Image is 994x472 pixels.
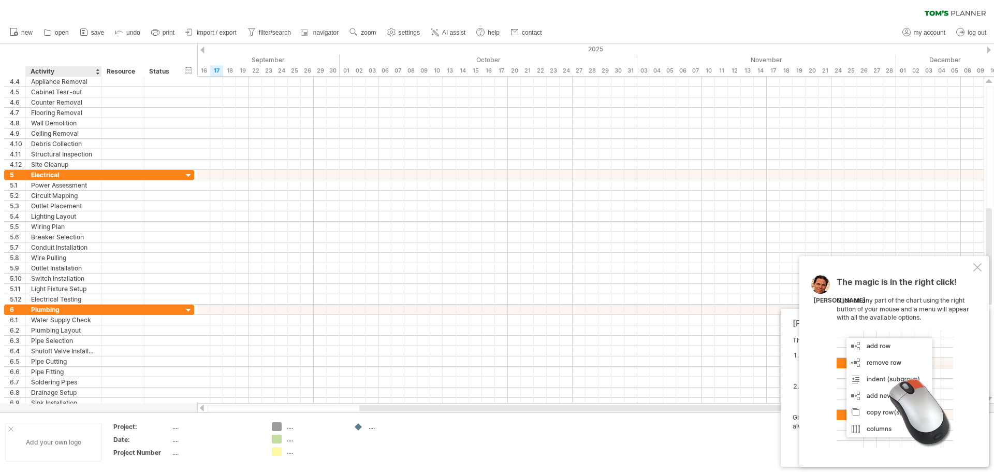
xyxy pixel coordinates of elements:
div: Water Supply Check [31,315,96,325]
div: Thursday, 4 December 2025 [935,65,948,76]
div: Shutoff Valve Installation [31,346,96,356]
div: Plumbing Layout [31,325,96,335]
span: import / export [197,29,237,36]
div: Soldering Pipes [31,377,96,387]
div: Monday, 27 October 2025 [573,65,586,76]
div: Breaker Selection [31,232,96,242]
span: AI assist [442,29,465,36]
div: Wednesday, 15 October 2025 [469,65,482,76]
div: .... [172,435,259,444]
div: Pipe Selection [31,336,96,346]
div: Tuesday, 4 November 2025 [650,65,663,76]
div: Wednesday, 29 October 2025 [598,65,611,76]
div: Outlet Installation [31,263,96,273]
div: 6.1 [10,315,25,325]
a: print [149,26,178,39]
div: Flooring Removal [31,108,96,118]
a: open [41,26,72,39]
div: Cabinet Tear-out [31,87,96,97]
a: AI assist [428,26,469,39]
div: 5.12 [10,294,25,304]
div: Click on any part of the chart using the right button of your mouse and a menu will appear with a... [837,278,971,448]
div: Monday, 29 September 2025 [314,65,327,76]
div: 4.12 [10,160,25,169]
div: Resource [107,66,138,77]
a: contact [508,26,545,39]
div: Tuesday, 25 November 2025 [844,65,857,76]
div: Ceiling Removal [31,128,96,138]
div: Tuesday, 7 October 2025 [391,65,404,76]
div: Drainage Setup [31,388,96,397]
div: [PERSON_NAME]'s AI-assistant [793,318,971,328]
div: Thursday, 6 November 2025 [676,65,689,76]
span: new [21,29,33,36]
div: Wednesday, 19 November 2025 [793,65,806,76]
div: Thursday, 16 October 2025 [482,65,495,76]
div: .... [287,435,343,444]
div: Monday, 10 November 2025 [702,65,715,76]
div: Friday, 5 December 2025 [948,65,961,76]
span: my account [914,29,945,36]
span: open [55,29,69,36]
div: Wednesday, 5 November 2025 [663,65,676,76]
div: The [PERSON_NAME]'s AI-assist can help you in two ways: Give it a try! With the undo button in th... [793,336,971,457]
div: 4.6 [10,97,25,107]
div: Wednesday, 8 October 2025 [404,65,417,76]
div: 5.5 [10,222,25,232]
a: zoom [347,26,379,39]
div: 6.2 [10,325,25,335]
div: 6.4 [10,346,25,356]
div: Tuesday, 9 December 2025 [974,65,987,76]
div: Friday, 3 October 2025 [366,65,378,76]
div: 5.6 [10,232,25,242]
div: Project Number [113,448,170,457]
div: Tuesday, 30 September 2025 [327,65,340,76]
div: Debris Collection [31,139,96,149]
div: Monday, 6 October 2025 [378,65,391,76]
a: my account [900,26,948,39]
div: Electrical [31,170,96,180]
div: 6 [10,305,25,314]
div: Thursday, 27 November 2025 [870,65,883,76]
div: Friday, 10 October 2025 [430,65,443,76]
a: navigator [299,26,342,39]
div: Plumbing [31,305,96,314]
span: zoom [361,29,376,36]
div: Pipe Cutting [31,356,96,366]
a: save [77,26,107,39]
div: 6.9 [10,398,25,408]
div: Site Cleanup [31,160,96,169]
div: Pipe Fitting [31,367,96,377]
div: Wall Demolition [31,118,96,128]
div: October 2025 [340,54,637,65]
div: Monday, 22 September 2025 [249,65,262,76]
div: 6.5 [10,356,25,366]
div: Monday, 24 November 2025 [831,65,844,76]
div: [PERSON_NAME] [813,296,866,305]
div: 5 [10,170,25,180]
span: help [488,29,500,36]
div: Friday, 24 October 2025 [560,65,573,76]
div: Thursday, 2 October 2025 [353,65,366,76]
div: Thursday, 30 October 2025 [611,65,624,76]
div: Conduit Installation [31,242,96,252]
div: Electrical Testing [31,294,96,304]
div: 4.8 [10,118,25,128]
div: Add your own logo [5,423,102,462]
div: Switch Installation [31,274,96,283]
a: undo [112,26,143,39]
div: Counter Removal [31,97,96,107]
div: Lighting Layout [31,211,96,221]
div: Wiring Plan [31,222,96,232]
div: Tuesday, 18 November 2025 [780,65,793,76]
div: 6.7 [10,377,25,387]
div: 5.1 [10,180,25,190]
a: log out [954,26,989,39]
div: 5.7 [10,242,25,252]
div: Wednesday, 24 September 2025 [275,65,288,76]
div: Wire Pulling [31,253,96,263]
div: Thursday, 25 September 2025 [288,65,301,76]
div: Monday, 1 December 2025 [896,65,909,76]
div: Monday, 8 December 2025 [961,65,974,76]
div: Activity [31,66,96,77]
